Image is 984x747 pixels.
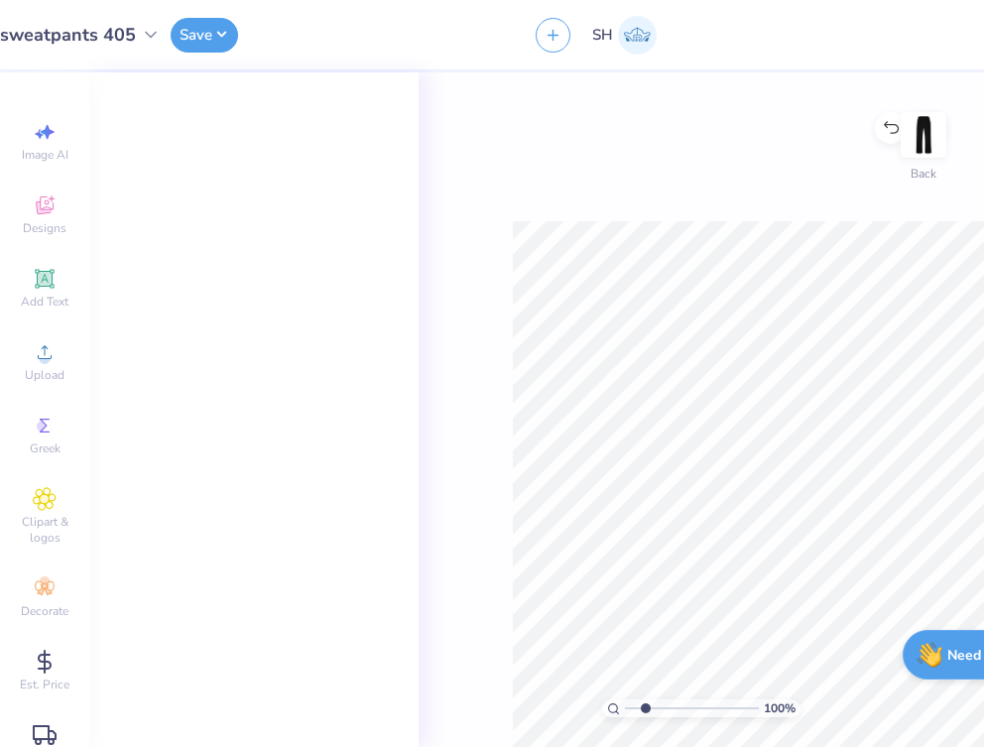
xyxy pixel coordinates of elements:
span: SH [592,24,613,47]
span: Add Text [21,294,68,310]
span: Upload [25,367,64,383]
button: Save [171,18,238,53]
span: Designs [23,220,66,236]
a: SH [592,16,657,55]
span: 100 % [764,699,796,717]
span: Est. Price [20,677,69,692]
img: Back [904,115,943,155]
div: Back [911,165,936,183]
span: Greek [30,440,61,456]
span: Image AI [22,147,68,163]
span: Decorate [21,603,68,619]
img: Sofia Hristidis [618,16,657,55]
span: Clipart & logos [10,514,79,546]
